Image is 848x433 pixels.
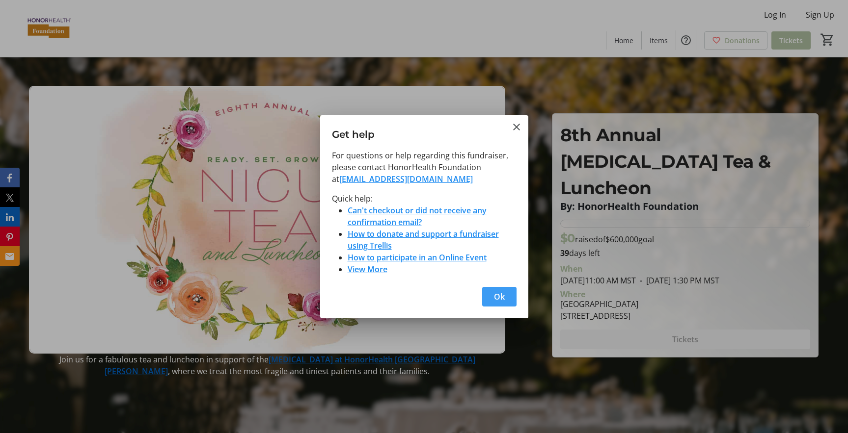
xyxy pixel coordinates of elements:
a: Can't checkout or did not receive any confirmation email? [348,205,487,228]
p: For questions or help regarding this fundraiser, please contact HonorHealth Foundation at [332,150,517,185]
a: [EMAIL_ADDRESS][DOMAIN_NAME] [339,174,473,184]
a: How to donate and support a fundraiser using Trellis [348,229,499,251]
button: Ok [482,287,517,306]
h3: Get help [320,115,528,149]
a: View More [348,264,387,275]
span: Ok [494,291,505,303]
a: How to participate in an Online Event [348,252,487,263]
button: Close [511,121,522,133]
p: Quick help: [332,193,517,204]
